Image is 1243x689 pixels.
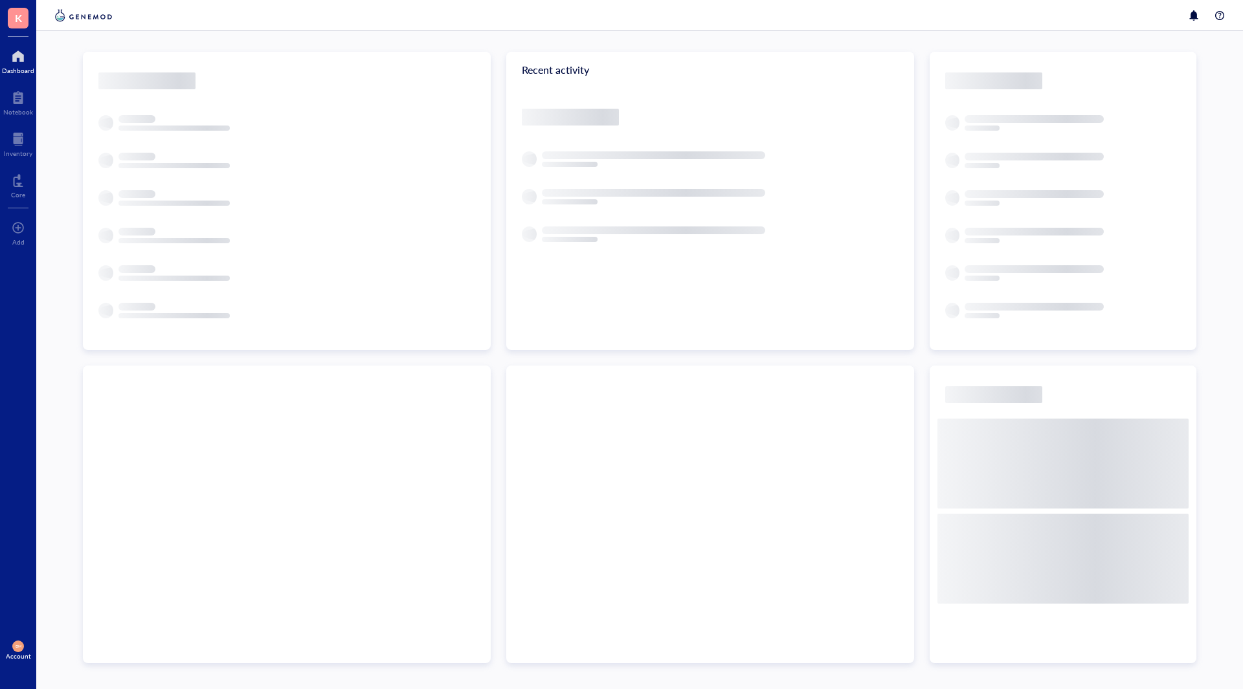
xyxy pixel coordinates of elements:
[15,10,22,26] span: K
[4,129,32,157] a: Inventory
[11,191,25,199] div: Core
[2,67,34,74] div: Dashboard
[3,87,33,116] a: Notebook
[6,652,31,660] div: Account
[11,170,25,199] a: Core
[15,644,21,648] span: DM
[3,108,33,116] div: Notebook
[52,8,115,23] img: genemod-logo
[12,238,25,246] div: Add
[2,46,34,74] a: Dashboard
[506,52,914,88] div: Recent activity
[4,149,32,157] div: Inventory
